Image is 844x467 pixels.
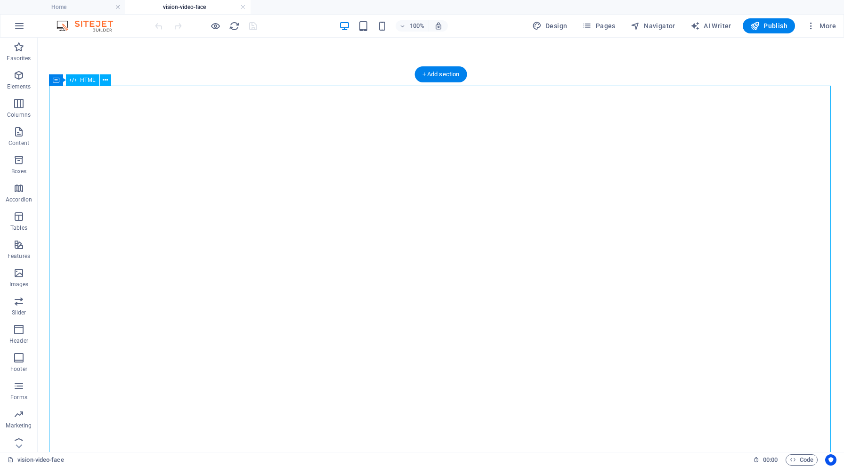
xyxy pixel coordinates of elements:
[12,309,26,316] p: Slider
[80,77,96,83] span: HTML
[631,21,675,31] span: Navigator
[10,365,27,373] p: Footer
[790,454,813,466] span: Code
[528,18,571,33] button: Design
[8,139,29,147] p: Content
[6,422,32,429] p: Marketing
[410,20,425,32] h6: 100%
[578,18,619,33] button: Pages
[786,454,818,466] button: Code
[125,2,251,12] h4: vision-video-face
[770,456,771,463] span: :
[687,18,735,33] button: AI Writer
[228,20,240,32] button: reload
[690,21,731,31] span: AI Writer
[803,18,840,33] button: More
[9,337,28,345] p: Header
[825,454,836,466] button: Usercentrics
[743,18,795,33] button: Publish
[8,252,30,260] p: Features
[627,18,679,33] button: Navigator
[396,20,429,32] button: 100%
[8,454,64,466] a: Click to cancel selection. Double-click to open Pages
[7,111,31,119] p: Columns
[7,55,31,62] p: Favorites
[582,21,615,31] span: Pages
[532,21,568,31] span: Design
[9,281,29,288] p: Images
[54,20,125,32] img: Editor Logo
[10,394,27,401] p: Forms
[763,454,778,466] span: 00 00
[434,22,443,30] i: On resize automatically adjust zoom level to fit chosen device.
[6,196,32,203] p: Accordion
[10,224,27,232] p: Tables
[7,83,31,90] p: Elements
[11,168,27,175] p: Boxes
[806,21,836,31] span: More
[415,66,467,82] div: + Add section
[750,21,787,31] span: Publish
[229,21,240,32] i: Reload page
